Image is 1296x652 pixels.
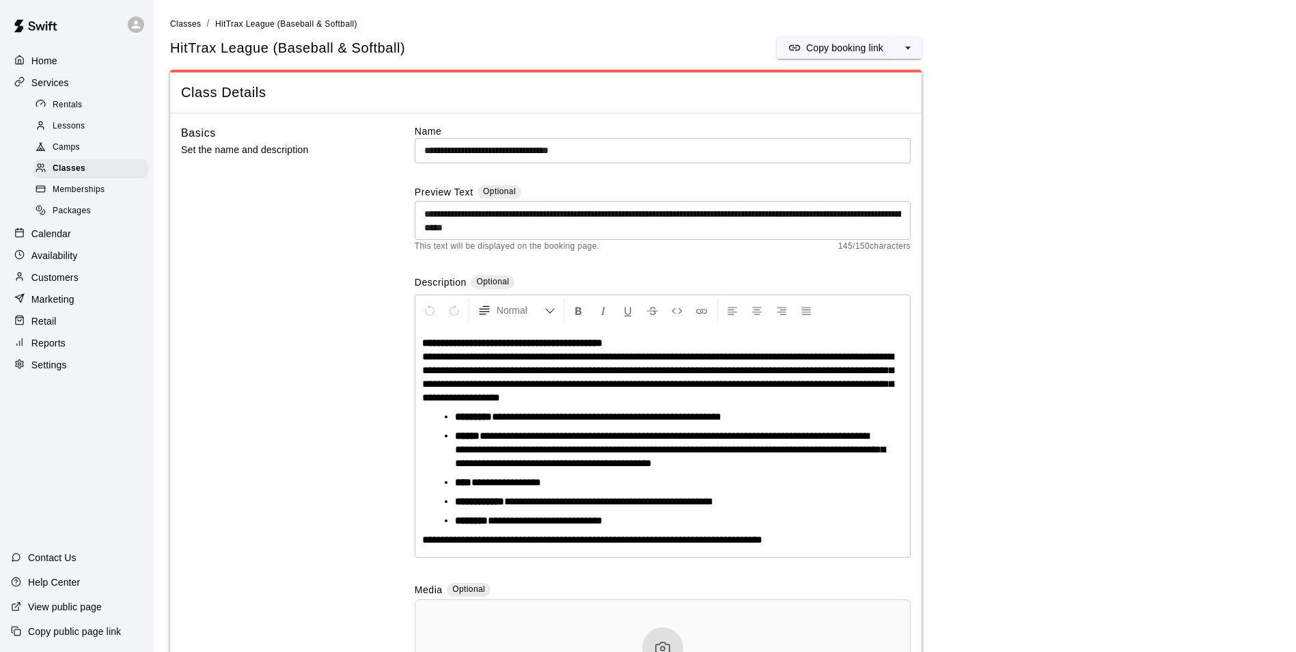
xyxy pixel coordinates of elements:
[33,138,148,157] div: Camps
[181,141,371,159] p: Set the name and description
[721,298,744,323] button: Left Align
[53,98,83,112] span: Rentals
[452,584,485,594] span: Optional
[11,311,143,331] a: Retail
[33,180,148,200] div: Memberships
[206,16,209,31] li: /
[33,159,148,178] div: Classes
[170,19,201,29] span: Classes
[33,202,148,221] div: Packages
[33,94,154,116] a: Rentals
[28,600,102,614] p: View public page
[443,298,466,323] button: Redo
[33,116,154,137] a: Lessons
[415,583,443,599] label: Media
[415,124,911,138] label: Name
[690,298,713,323] button: Insert Link
[31,227,71,241] p: Calendar
[170,18,201,29] a: Classes
[616,298,639,323] button: Format Underline
[31,271,79,284] p: Customers
[28,625,121,638] p: Copy public page link
[497,303,544,317] span: Normal
[777,37,894,59] button: Copy booking link
[745,298,769,323] button: Center Align
[806,41,883,55] p: Copy booking link
[33,137,154,159] a: Camps
[11,267,143,288] a: Customers
[215,19,357,29] span: HitTrax League (Baseball & Softball)
[181,83,911,102] span: Class Details
[33,180,154,201] a: Memberships
[53,120,85,133] span: Lessons
[53,204,91,218] span: Packages
[181,124,216,142] h6: Basics
[795,298,818,323] button: Justify Align
[11,355,143,375] a: Settings
[11,51,143,71] a: Home
[31,358,67,372] p: Settings
[31,76,69,90] p: Services
[33,201,154,222] a: Packages
[11,289,143,310] a: Marketing
[894,37,922,59] button: select merge strategy
[31,336,66,350] p: Reports
[415,185,473,201] label: Preview Text
[415,240,600,254] span: This text will be displayed on the booking page.
[777,37,922,59] div: split button
[770,298,793,323] button: Right Align
[53,141,80,154] span: Camps
[11,223,143,244] a: Calendar
[53,183,105,197] span: Memberships
[665,298,689,323] button: Insert Code
[415,275,467,291] label: Description
[33,117,148,136] div: Lessons
[170,16,1280,31] nav: breadcrumb
[31,293,74,306] p: Marketing
[418,298,441,323] button: Undo
[31,249,78,262] p: Availability
[567,298,590,323] button: Format Bold
[28,575,80,589] p: Help Center
[483,187,516,196] span: Optional
[33,159,154,180] a: Classes
[641,298,664,323] button: Format Strikethrough
[11,333,143,353] a: Reports
[31,54,57,68] p: Home
[11,245,143,266] a: Availability
[28,551,77,565] p: Contact Us
[53,162,85,176] span: Classes
[838,240,911,254] span: 145 / 150 characters
[11,72,143,93] a: Services
[472,298,561,323] button: Formatting Options
[476,277,509,286] span: Optional
[170,39,405,57] h5: HitTrax League (Baseball & Softball)
[33,96,148,115] div: Rentals
[31,314,57,328] p: Retail
[592,298,615,323] button: Format Italics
